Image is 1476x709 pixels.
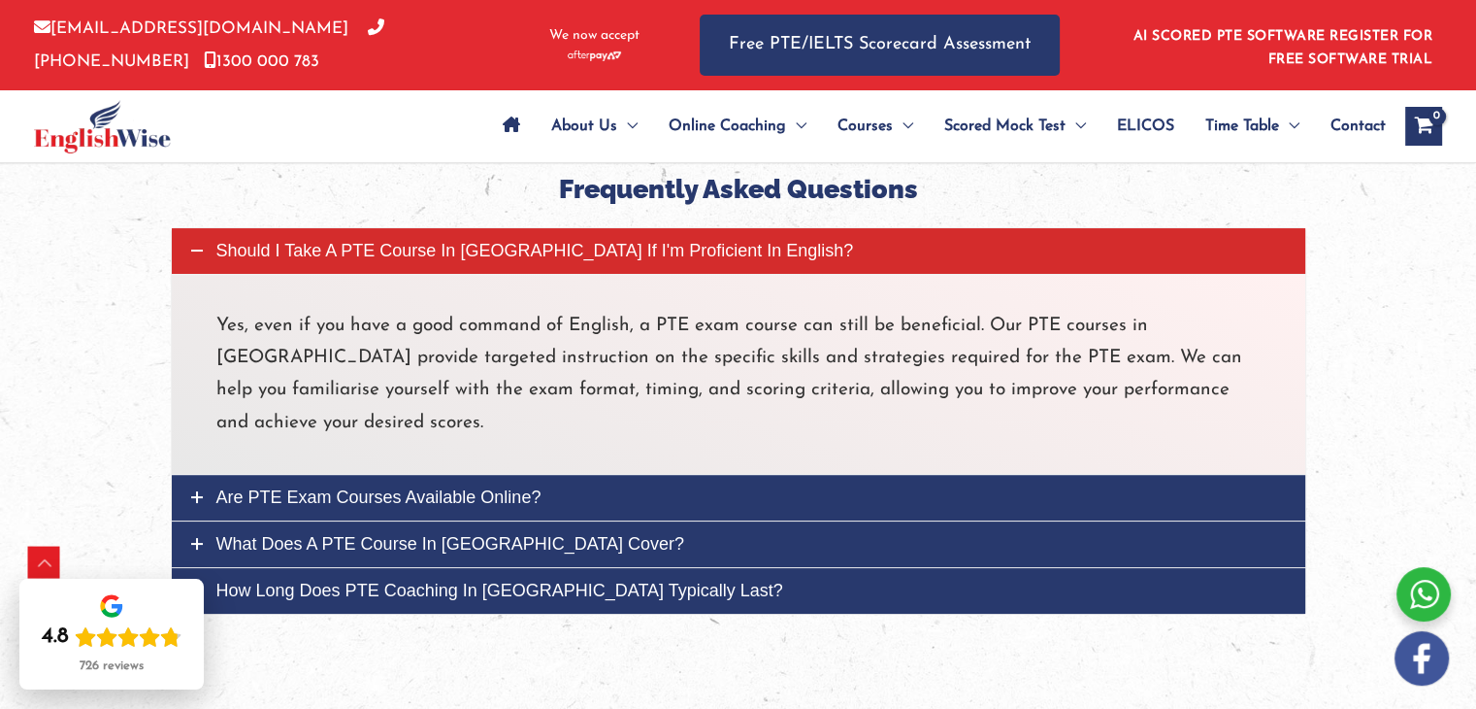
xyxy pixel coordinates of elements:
[617,92,638,160] span: Menu Toggle
[216,241,854,260] span: Should I take a PTE course in [GEOGRAPHIC_DATA] if I'm proficient in English?
[172,568,1305,614] a: How long does PTE coaching in [GEOGRAPHIC_DATA] typically last?
[1122,14,1442,77] aside: Header Widget 1
[216,310,1261,439] p: Yes, even if you have a good command of English, a PTE exam course can still be beneficial. Our P...
[1133,29,1433,67] a: AI SCORED PTE SOFTWARE REGISTER FOR FREE SOFTWARE TRIAL
[1279,92,1299,160] span: Menu Toggle
[893,92,913,160] span: Menu Toggle
[549,26,640,46] span: We now accept
[669,92,786,160] span: Online Coaching
[204,53,319,70] a: 1300 000 783
[929,92,1101,160] a: Scored Mock TestMenu Toggle
[1394,631,1449,686] img: white-facebook.png
[822,92,929,160] a: CoursesMenu Toggle
[1117,92,1174,160] span: ELICOS
[1315,92,1386,160] a: Contact
[185,174,1292,205] h4: Frequently Asked Questions
[34,100,171,153] img: cropped-ew-logo
[1405,107,1442,146] a: View Shopping Cart, empty
[1101,92,1190,160] a: ELICOS
[216,534,685,554] span: What does a PTE course in [GEOGRAPHIC_DATA] cover?
[786,92,806,160] span: Menu Toggle
[216,488,541,507] span: Are PTE exam courses available online?
[80,658,144,674] div: 726 reviews
[1205,92,1279,160] span: Time Table
[551,92,617,160] span: About Us
[837,92,893,160] span: Courses
[568,51,621,61] img: Afterpay-Logo
[172,522,1305,567] a: What does a PTE course in [GEOGRAPHIC_DATA] cover?
[536,92,653,160] a: About UsMenu Toggle
[172,228,1305,274] a: Should I take a PTE course in [GEOGRAPHIC_DATA] if I'm proficient in English?
[42,624,69,651] div: 4.8
[653,92,822,160] a: Online CoachingMenu Toggle
[34,20,384,69] a: [PHONE_NUMBER]
[216,581,783,600] span: How long does PTE coaching in [GEOGRAPHIC_DATA] typically last?
[944,92,1066,160] span: Scored Mock Test
[1330,92,1386,160] span: Contact
[700,15,1060,76] a: Free PTE/IELTS Scorecard Assessment
[172,475,1305,521] a: Are PTE exam courses available online?
[42,624,181,651] div: Rating: 4.8 out of 5
[1190,92,1315,160] a: Time TableMenu Toggle
[487,92,1386,160] nav: Site Navigation: Main Menu
[1066,92,1086,160] span: Menu Toggle
[34,20,348,37] a: [EMAIL_ADDRESS][DOMAIN_NAME]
